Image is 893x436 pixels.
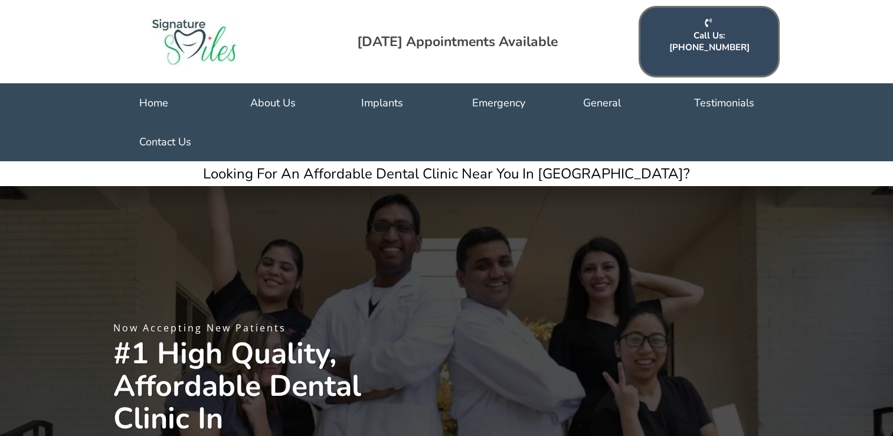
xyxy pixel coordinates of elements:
a: Testimonials [668,83,780,122]
a: About Us [224,83,322,122]
span: Call Us: [PHONE_NUMBER] [652,30,767,53]
a: General [557,83,647,122]
p: Looking For An Affordable Dental Clinic Near You In [GEOGRAPHIC_DATA]? [116,164,777,183]
p: Now Accepting New Patients [113,322,435,334]
a: Emergency [446,83,551,122]
a: Contact Us [113,122,217,161]
a: Home [113,83,194,122]
a: Call Us: (469) 489-5549 [639,6,780,77]
strong: [DATE] Appointments Available [357,32,558,51]
a: Implants [335,83,429,122]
